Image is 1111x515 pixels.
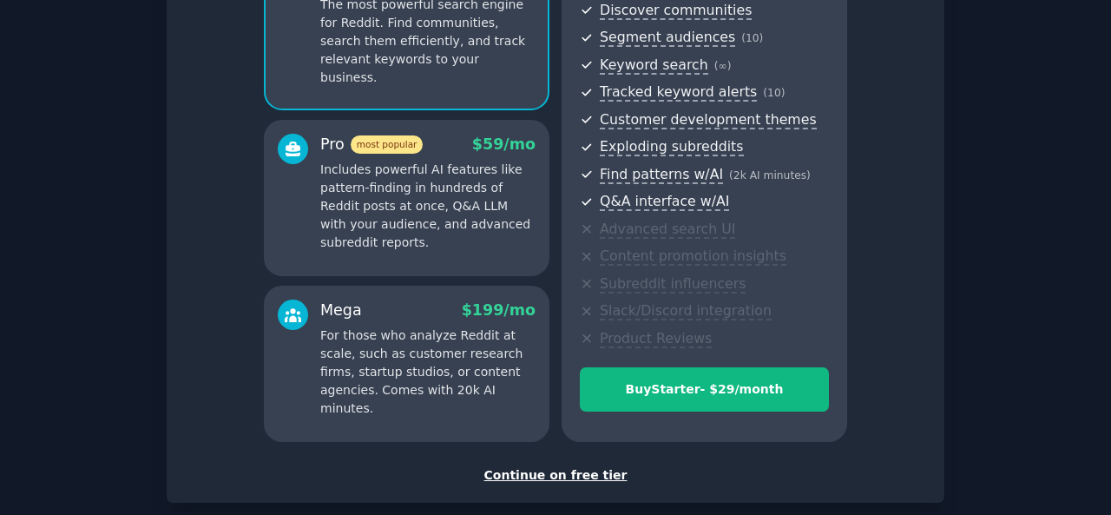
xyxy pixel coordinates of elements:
[580,367,829,412] button: BuyStarter- $29/month
[600,275,746,294] span: Subreddit influencers
[600,166,723,184] span: Find patterns w/AI
[351,135,424,154] span: most popular
[763,87,785,99] span: ( 10 )
[741,32,763,44] span: ( 10 )
[600,330,712,348] span: Product Reviews
[320,161,536,252] p: Includes powerful AI features like pattern-finding in hundreds of Reddit posts at once, Q&A LLM w...
[462,301,536,319] span: $ 199 /mo
[600,302,772,320] span: Slack/Discord integration
[600,248,786,266] span: Content promotion insights
[600,2,752,20] span: Discover communities
[581,380,828,399] div: Buy Starter - $ 29 /month
[600,29,735,47] span: Segment audiences
[600,111,817,129] span: Customer development themes
[320,134,423,155] div: Pro
[600,138,743,156] span: Exploding subreddits
[320,327,536,418] p: For those who analyze Reddit at scale, such as customer research firms, startup studios, or conte...
[714,60,732,72] span: ( ∞ )
[320,300,362,321] div: Mega
[600,221,735,239] span: Advanced search UI
[600,83,757,102] span: Tracked keyword alerts
[729,169,811,182] span: ( 2k AI minutes )
[185,466,926,485] div: Continue on free tier
[600,193,729,211] span: Q&A interface w/AI
[600,56,708,75] span: Keyword search
[472,135,536,153] span: $ 59 /mo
